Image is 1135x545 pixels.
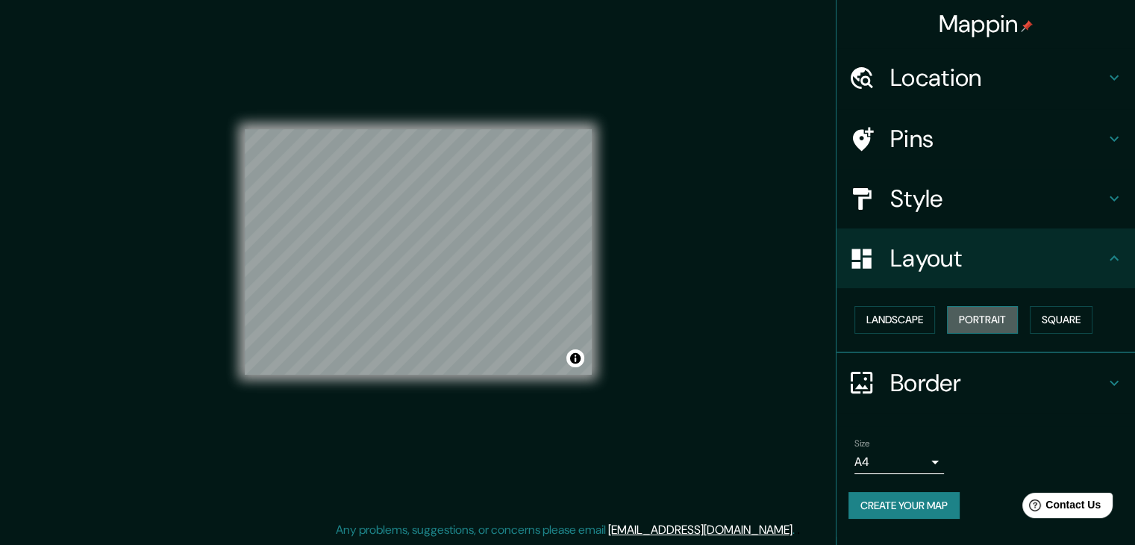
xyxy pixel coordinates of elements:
div: Style [837,169,1135,228]
h4: Layout [890,243,1105,273]
div: Pins [837,109,1135,169]
h4: Mappin [939,9,1034,39]
h4: Location [890,63,1105,93]
iframe: Help widget launcher [1002,487,1119,529]
div: Layout [837,228,1135,288]
canvas: Map [245,129,592,375]
div: Location [837,48,1135,108]
div: Border [837,353,1135,413]
h4: Style [890,184,1105,214]
label: Size [854,437,870,449]
button: Toggle attribution [566,349,584,367]
div: . [797,521,800,539]
div: . [795,521,797,539]
button: Landscape [854,306,935,334]
img: pin-icon.png [1021,20,1033,32]
button: Create your map [848,492,960,520]
h4: Pins [890,124,1105,154]
a: [EMAIL_ADDRESS][DOMAIN_NAME] [608,522,792,538]
div: A4 [854,450,944,474]
p: Any problems, suggestions, or concerns please email . [336,521,795,539]
button: Square [1030,306,1092,334]
h4: Border [890,368,1105,398]
button: Portrait [947,306,1018,334]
